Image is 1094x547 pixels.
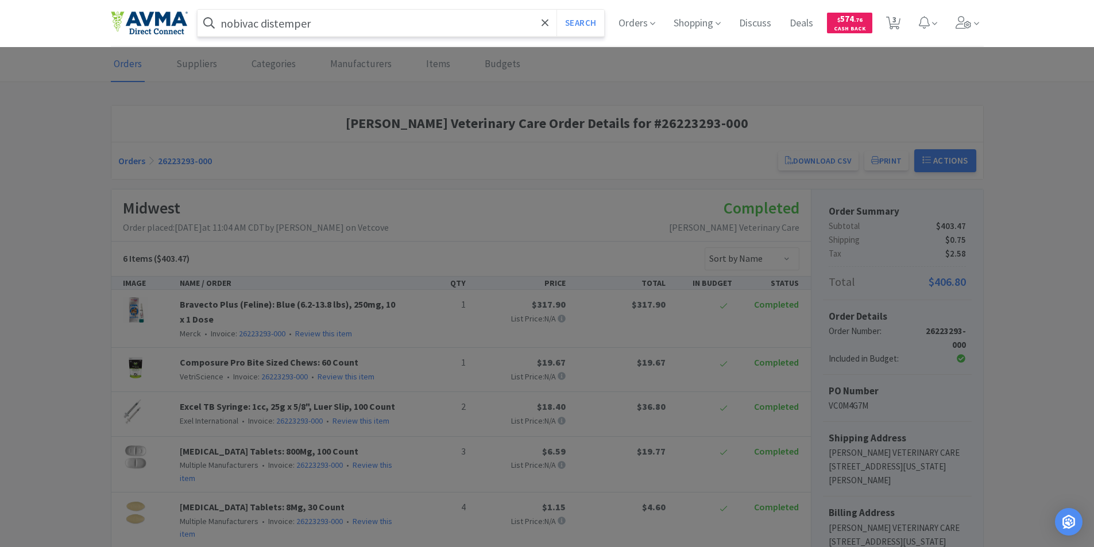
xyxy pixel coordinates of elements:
[837,16,840,24] span: $
[735,18,776,29] a: Discuss
[827,7,872,38] a: $574.76Cash Back
[854,16,863,24] span: . 76
[198,10,605,36] input: Search by item, sku, manufacturer, ingredient, size...
[882,20,905,30] a: 3
[1055,508,1083,536] div: Open Intercom Messenger
[837,13,863,24] span: 574
[785,18,818,29] a: Deals
[111,11,188,35] img: e4e33dab9f054f5782a47901c742baa9_102.png
[834,26,865,33] span: Cash Back
[556,10,604,36] button: Search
